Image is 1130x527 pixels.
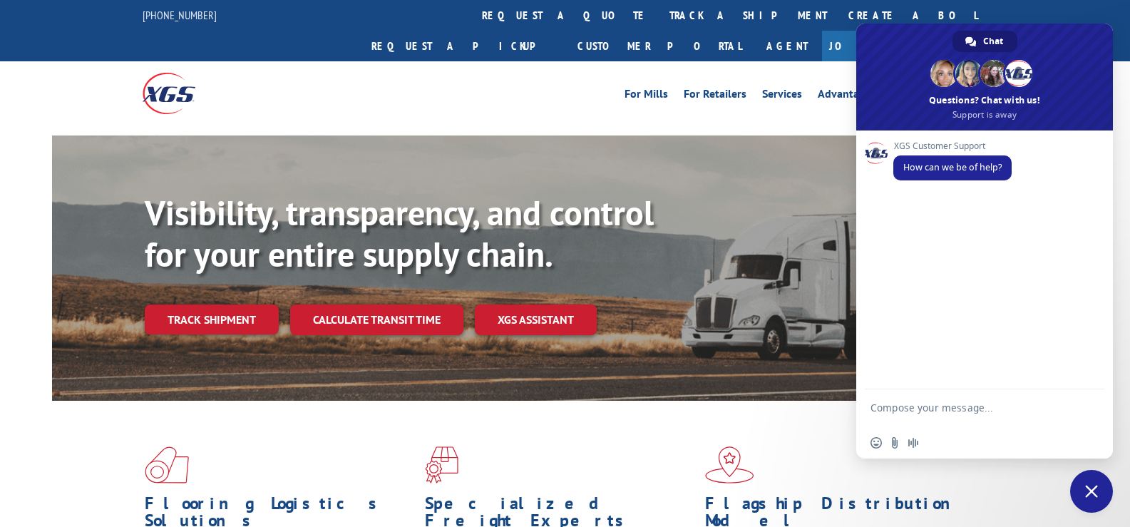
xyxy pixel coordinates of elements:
[145,446,189,483] img: xgs-icon-total-supply-chain-intelligence-red
[425,446,458,483] img: xgs-icon-focused-on-flooring-red
[1070,470,1113,513] div: Close chat
[290,305,463,335] a: Calculate transit time
[625,88,668,104] a: For Mills
[752,31,822,61] a: Agent
[705,446,754,483] img: xgs-icon-flagship-distribution-model-red
[870,401,1067,427] textarea: Compose your message...
[143,8,217,22] a: [PHONE_NUMBER]
[567,31,752,61] a: Customer Portal
[684,88,746,104] a: For Retailers
[908,437,919,449] span: Audio message
[903,161,1002,173] span: How can we be of help?
[145,305,279,334] a: Track shipment
[983,31,1003,52] span: Chat
[762,88,802,104] a: Services
[145,190,654,276] b: Visibility, transparency, and control for your entire supply chain.
[889,437,900,449] span: Send a file
[361,31,567,61] a: Request a pickup
[818,88,876,104] a: Advantages
[822,31,988,61] a: Join Our Team
[475,305,597,335] a: XGS ASSISTANT
[870,437,882,449] span: Insert an emoji
[952,31,1017,52] div: Chat
[893,141,1012,151] span: XGS Customer Support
